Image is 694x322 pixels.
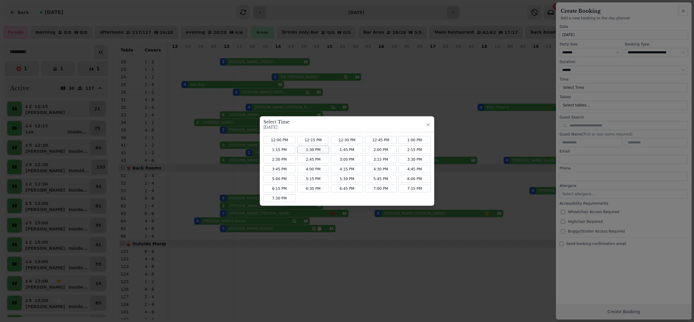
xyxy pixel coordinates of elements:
[297,165,329,173] button: 4:00 PM
[331,146,363,154] button: 1:45 PM
[263,125,289,130] p: [DATE]
[263,185,296,193] button: 6:15 PM
[297,175,329,183] button: 5:15 PM
[398,136,431,144] button: 1:00 PM
[365,165,397,173] button: 4:30 PM
[398,175,431,183] button: 6:00 PM
[263,156,296,163] button: 2:30 PM
[398,156,431,163] button: 3:30 PM
[331,185,363,193] button: 6:45 PM
[331,165,363,173] button: 4:15 PM
[398,185,431,193] button: 7:15 PM
[365,175,397,183] button: 5:45 PM
[263,194,296,202] button: 7:30 PM
[263,119,289,125] h3: Select Time
[365,146,397,154] button: 2:00 PM
[297,136,329,144] button: 12:15 PM
[263,175,296,183] button: 5:00 PM
[297,156,329,163] button: 2:45 PM
[398,146,431,154] button: 2:15 PM
[331,156,363,163] button: 3:00 PM
[331,136,363,144] button: 12:30 PM
[263,136,296,144] button: 12:00 PM
[365,185,397,193] button: 7:00 PM
[365,136,397,144] button: 12:45 PM
[297,185,329,193] button: 6:30 PM
[263,146,296,154] button: 1:15 PM
[398,165,431,173] button: 4:45 PM
[365,156,397,163] button: 3:15 PM
[297,146,329,154] button: 1:30 PM
[331,175,363,183] button: 5:30 PM
[263,165,296,173] button: 3:45 PM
